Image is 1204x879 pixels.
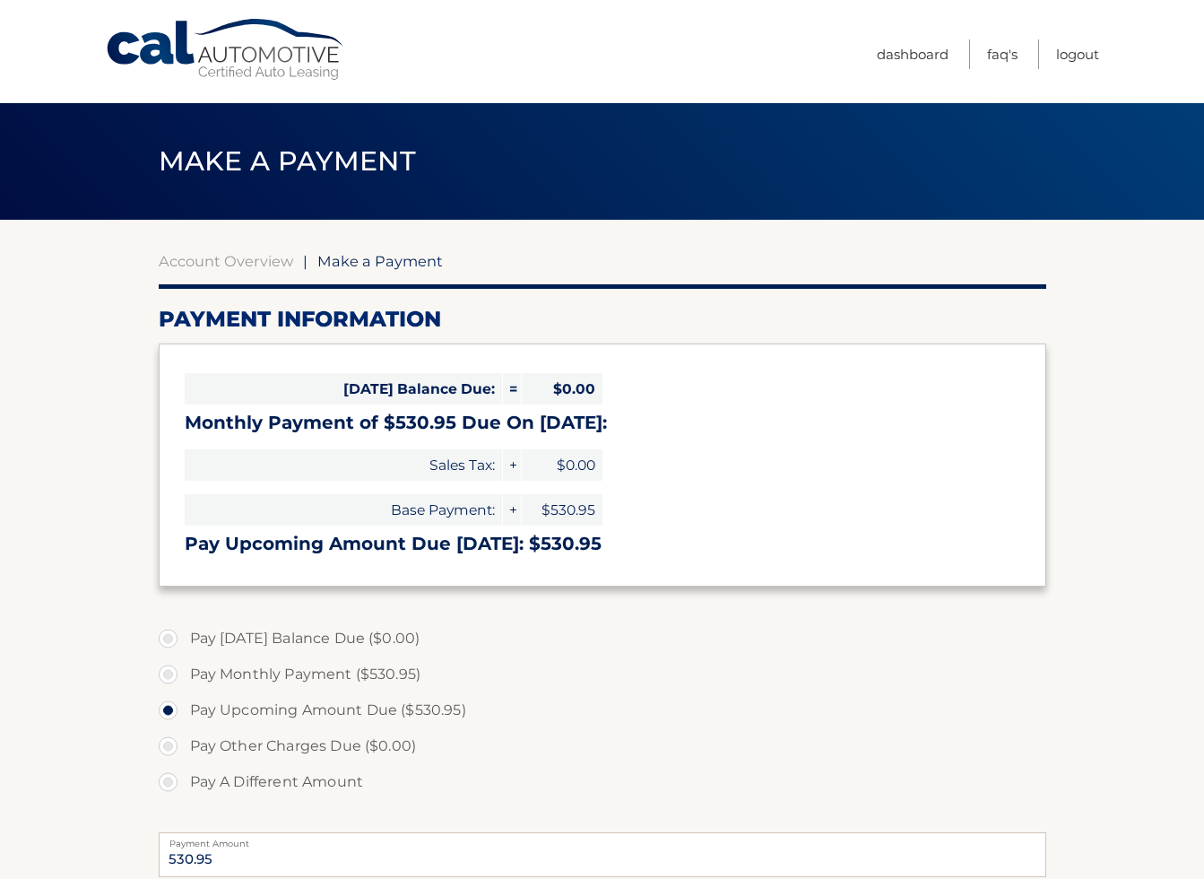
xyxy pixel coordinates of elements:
[159,252,293,270] a: Account Overview
[185,412,1020,434] h3: Monthly Payment of $530.95 Due On [DATE]:
[159,306,1046,333] h2: Payment Information
[185,533,1020,555] h3: Pay Upcoming Amount Due [DATE]: $530.95
[185,494,502,526] span: Base Payment:
[877,39,948,69] a: Dashboard
[159,692,1046,728] label: Pay Upcoming Amount Due ($530.95)
[159,657,1046,692] label: Pay Monthly Payment ($530.95)
[159,832,1046,877] input: Payment Amount
[503,373,521,405] span: =
[503,494,521,526] span: +
[1056,39,1099,69] a: Logout
[522,373,602,405] span: $0.00
[159,621,1046,657] label: Pay [DATE] Balance Due ($0.00)
[159,144,416,178] span: Make a Payment
[159,764,1046,800] label: Pay A Different Amount
[522,494,602,526] span: $530.95
[185,449,502,481] span: Sales Tax:
[317,252,443,270] span: Make a Payment
[185,373,502,405] span: [DATE] Balance Due:
[159,728,1046,764] label: Pay Other Charges Due ($0.00)
[522,449,602,481] span: $0.00
[303,252,307,270] span: |
[105,18,347,82] a: Cal Automotive
[987,39,1018,69] a: FAQ's
[503,449,521,481] span: +
[159,832,1046,847] label: Payment Amount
